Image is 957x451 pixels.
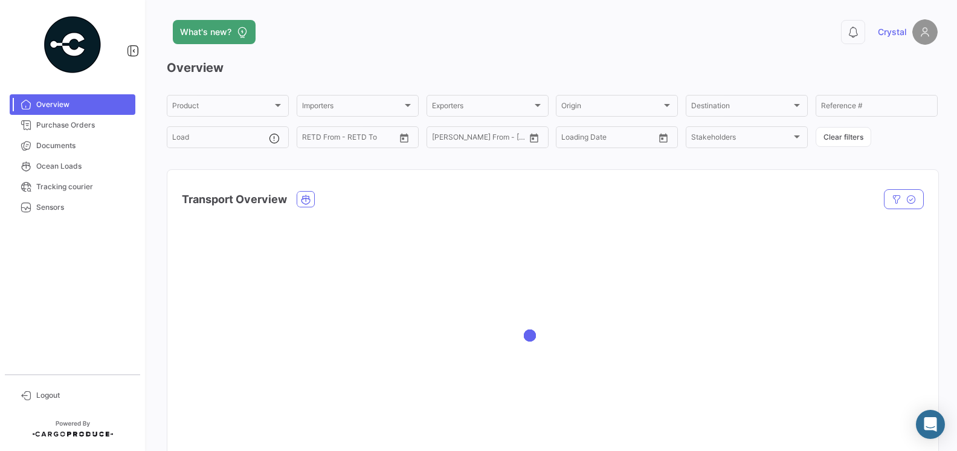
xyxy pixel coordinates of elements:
[36,202,130,213] span: Sensors
[561,103,662,112] span: Origin
[10,135,135,156] a: Documents
[10,177,135,197] a: Tracking courier
[36,120,130,131] span: Purchase Orders
[816,127,871,147] button: Clear filters
[180,26,231,38] span: What's new?
[878,26,906,38] span: Crystal
[457,135,501,143] input: To
[10,197,135,218] a: Sensors
[297,192,314,207] button: Ocean
[525,129,543,147] button: Open calendar
[172,103,272,112] span: Product
[10,94,135,115] a: Overview
[36,181,130,192] span: Tracking courier
[432,103,532,112] span: Exporters
[395,129,413,147] button: Open calendar
[10,115,135,135] a: Purchase Orders
[654,129,672,147] button: Open calendar
[167,59,938,76] h3: Overview
[327,135,372,143] input: To
[36,99,130,110] span: Overview
[691,103,791,112] span: Destination
[302,103,402,112] span: Importers
[36,390,130,401] span: Logout
[432,135,449,143] input: From
[36,161,130,172] span: Ocean Loads
[561,135,578,143] input: From
[182,191,287,208] h4: Transport Overview
[302,135,319,143] input: From
[173,20,256,44] button: What's new?
[691,135,791,143] span: Stakeholders
[587,135,631,143] input: To
[916,410,945,439] div: Abrir Intercom Messenger
[36,140,130,151] span: Documents
[912,19,938,45] img: placeholder-user.png
[10,156,135,177] a: Ocean Loads
[42,15,103,75] img: powered-by.png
